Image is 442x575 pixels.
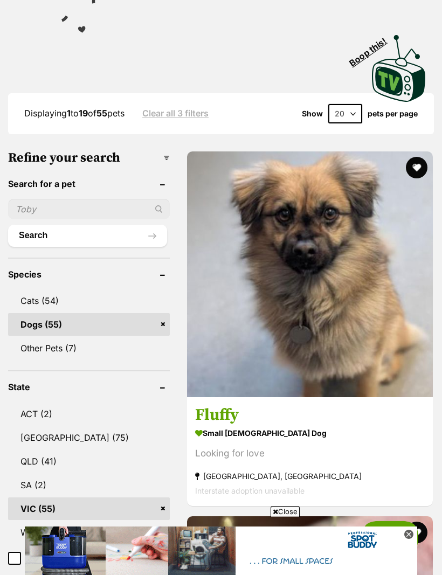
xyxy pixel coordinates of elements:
span: Interstate adoption unavailable [195,486,305,495]
a: Fluffy small [DEMOGRAPHIC_DATA] Dog Looking for love [GEOGRAPHIC_DATA], [GEOGRAPHIC_DATA] Interst... [187,397,433,506]
img: PetRescue TV logo [372,35,426,102]
strong: 1 [67,108,71,119]
a: ACT (2) [8,403,170,425]
a: Boop this! [372,25,426,104]
img: consumer-privacy-logo.png [1,1,10,10]
header: Species [8,269,170,279]
header: State [8,382,170,392]
img: Fluffy - Pug x Pekingese Dog [187,151,433,397]
a: Other Pets (7) [8,337,170,359]
input: Toby [8,199,170,219]
a: Dogs (55) [8,313,170,336]
a: [GEOGRAPHIC_DATA] (75) [8,426,170,449]
strong: 55 [96,108,107,119]
span: Boop this! [348,29,397,68]
span: Displaying to of pets [24,108,125,119]
header: Search for a pet [8,179,170,189]
strong: [GEOGRAPHIC_DATA], [GEOGRAPHIC_DATA] [195,469,425,483]
a: QLD (41) [8,450,170,473]
a: WA (11) [8,521,170,544]
button: Search [8,225,167,246]
iframe: Help Scout Beacon - Open [362,521,420,553]
label: pets per page [368,109,418,118]
strong: small [DEMOGRAPHIC_DATA] Dog [195,425,425,441]
h3: Fluffy [195,405,425,425]
span: Close [271,506,300,517]
a: Clear all 3 filters [142,108,209,118]
a: Cats (54) [8,289,170,312]
h3: Refine your search [8,150,170,165]
span: Show [302,109,323,118]
button: favourite [406,157,427,178]
strong: 19 [79,108,88,119]
div: Looking for love [195,446,425,461]
iframe: Advertisement [25,521,417,570]
a: VIC (55) [8,497,170,520]
a: SA (2) [8,474,170,496]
